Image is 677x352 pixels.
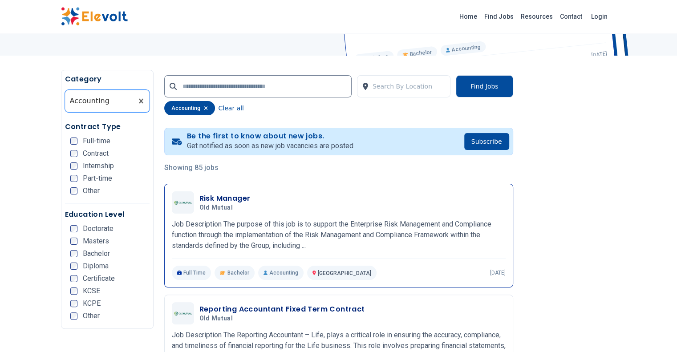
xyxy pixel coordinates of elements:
a: Find Jobs [481,9,517,24]
p: Showing 85 jobs [164,162,513,173]
h3: Reporting Accountant Fixed Term Contract [199,304,365,315]
span: Bachelor [83,250,110,257]
input: KCSE [70,287,77,295]
h5: Education Level [65,209,150,220]
button: Clear all [219,101,244,115]
img: Old Mutual [174,304,192,322]
img: Old Mutual [174,194,192,211]
input: KCPE [70,300,77,307]
input: Certificate [70,275,77,282]
button: Subscribe [464,133,509,150]
p: [DATE] [490,269,506,276]
span: Other [83,187,100,194]
input: Masters [70,238,77,245]
span: Masters [83,238,109,245]
h5: Contract Type [65,121,150,132]
span: Full-time [83,138,110,145]
input: Full-time [70,138,77,145]
input: Bachelor [70,250,77,257]
a: Contact [556,9,586,24]
a: Old MutualRisk ManagerOld MutualJob Description The purpose of this job is to support the Enterpr... [172,191,506,280]
img: Elevolt [61,7,128,26]
span: Part-time [83,175,112,182]
input: Contract [70,150,77,157]
iframe: Chat Widget [632,309,677,352]
p: Job Description The purpose of this job is to support the Enterprise Risk Management and Complian... [172,219,506,251]
h5: Category [65,74,150,85]
span: Contract [83,150,109,157]
span: Internship [83,162,114,170]
a: Resources [517,9,556,24]
span: Old Mutual [199,315,233,323]
input: Internship [70,162,77,170]
p: Get notified as soon as new job vacancies are posted. [187,141,355,151]
button: Find Jobs [456,75,513,97]
span: Diploma [83,263,109,270]
input: Other [70,187,77,194]
span: Doctorate [83,225,114,232]
input: Other [70,312,77,320]
span: Old Mutual [199,204,233,212]
h4: Be the first to know about new jobs. [187,132,355,141]
span: Other [83,312,100,320]
span: Bachelor [227,269,249,276]
a: Login [586,8,613,25]
a: Home [456,9,481,24]
span: [GEOGRAPHIC_DATA] [318,270,371,276]
span: KCPE [83,300,101,307]
span: KCSE [83,287,100,295]
p: Full Time [172,266,211,280]
input: Diploma [70,263,77,270]
span: Certificate [83,275,115,282]
input: Doctorate [70,225,77,232]
input: Part-time [70,175,77,182]
h3: Risk Manager [199,193,251,204]
p: Accounting [258,266,304,280]
div: accounting [164,101,215,115]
